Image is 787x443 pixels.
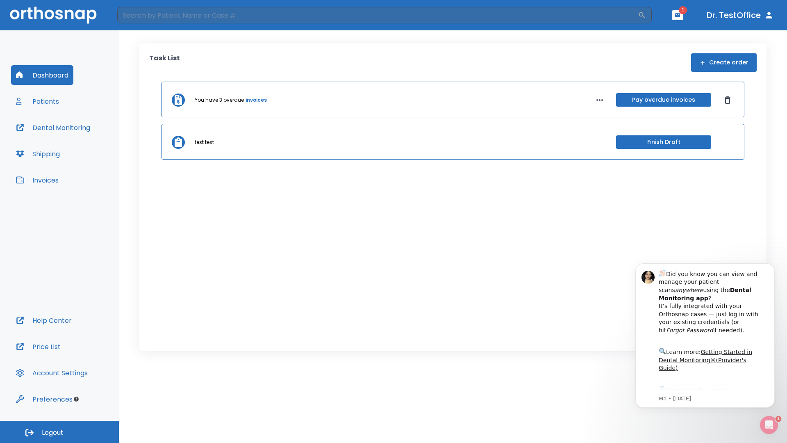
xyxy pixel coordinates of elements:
[117,7,638,23] input: Search by Patient Name or Case #
[36,134,139,176] div: Download the app: | ​ Let us know if you need help getting started!
[11,363,93,383] button: Account Settings
[759,415,779,435] iframe: Intercom live chat
[703,8,777,23] button: Dr. TestOffice
[36,144,139,151] p: Message from Ma, sent 1w ago
[11,91,64,111] button: Patients
[11,337,66,356] button: Price List
[776,415,782,422] span: 1
[691,53,757,72] button: Create order
[11,144,65,164] button: Shipping
[42,428,64,437] span: Logout
[616,135,711,149] button: Finish Draft
[10,7,97,23] img: Orthosnap
[246,96,267,104] a: invoices
[149,53,180,72] p: Task List
[679,6,687,14] span: 1
[721,94,734,107] button: Dismiss
[11,389,77,409] button: Preferences
[139,18,146,24] button: Dismiss notification
[11,118,95,137] button: Dental Monitoring
[11,311,77,330] button: Help Center
[11,65,73,85] button: Dashboard
[195,139,214,146] p: test test
[11,170,64,190] button: Invoices
[195,96,244,104] p: You have 3 overdue
[623,251,787,421] iframe: Intercom notifications message
[36,136,109,151] a: App Store
[73,395,80,403] div: Tooltip anchor
[616,93,711,107] button: Pay overdue invoices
